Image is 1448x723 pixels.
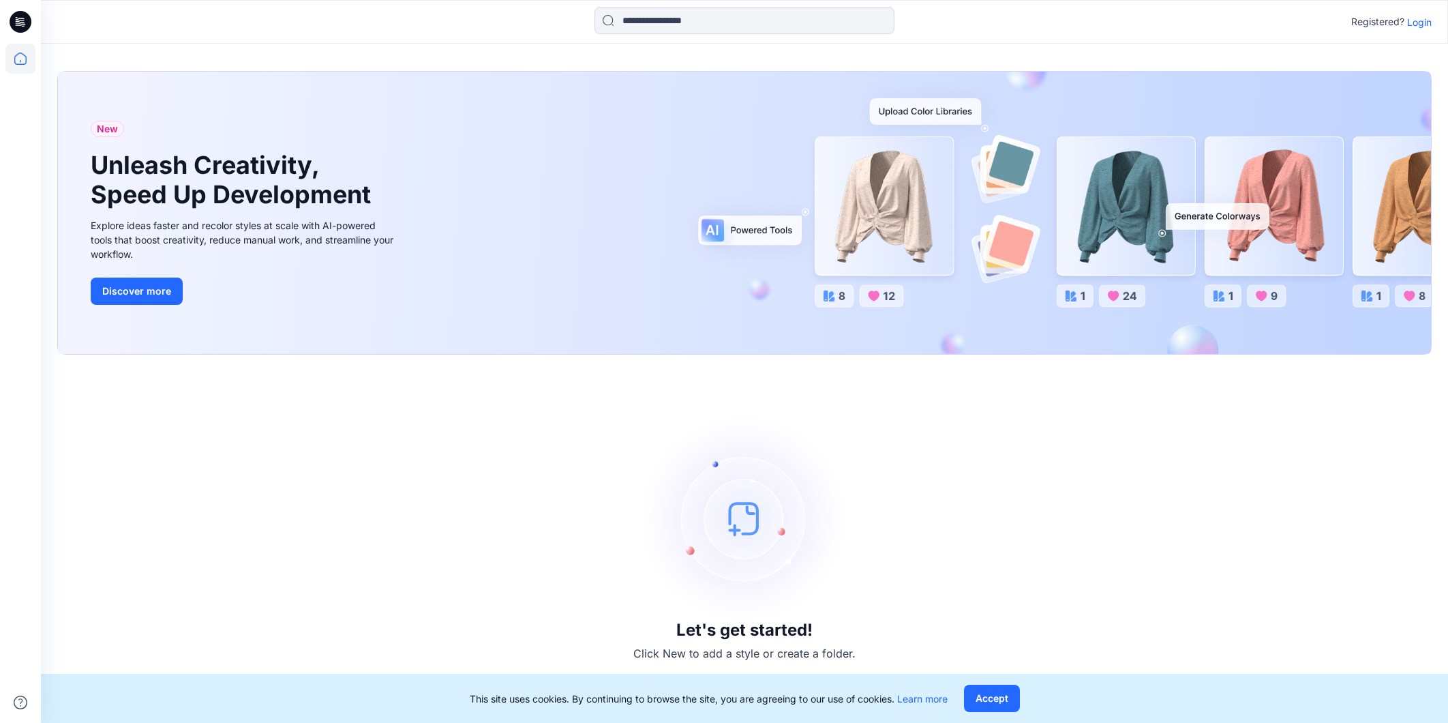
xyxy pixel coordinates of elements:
[1351,14,1404,30] p: Registered?
[964,685,1020,712] button: Accept
[676,621,813,640] h3: Let's get started!
[97,121,118,137] span: New
[91,151,377,209] h1: Unleash Creativity, Speed Up Development
[642,416,847,621] img: empty-state-image.svg
[470,692,948,706] p: This site uses cookies. By continuing to browse the site, you are agreeing to our use of cookies.
[897,693,948,705] a: Learn more
[633,645,856,662] p: Click New to add a style or create a folder.
[91,278,397,305] a: Discover more
[91,278,183,305] button: Discover more
[91,218,397,261] div: Explore ideas faster and recolor styles at scale with AI-powered tools that boost creativity, red...
[1407,15,1432,29] p: Login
